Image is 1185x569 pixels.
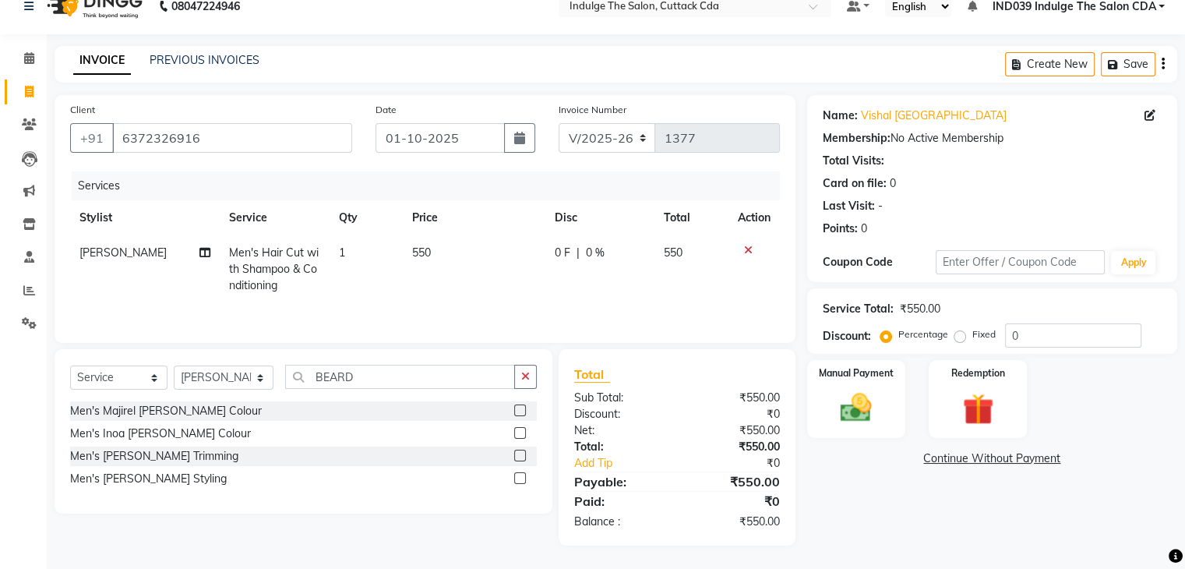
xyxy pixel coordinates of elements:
div: Balance : [563,514,677,530]
input: Search or Scan [285,365,514,389]
div: 0 [890,175,896,192]
th: Price [403,200,545,235]
th: Total [654,200,728,235]
div: Coupon Code [823,254,936,270]
span: 550 [664,246,682,260]
label: Invoice Number [559,103,626,117]
input: Enter Offer / Coupon Code [936,250,1106,274]
div: Men's [PERSON_NAME] Trimming [70,448,238,465]
img: _gift.svg [953,390,1003,429]
div: Service Total: [823,301,894,317]
a: PREVIOUS INVOICES [150,53,259,67]
a: INVOICE [73,47,131,75]
span: 0 % [586,245,605,261]
button: Apply [1111,251,1155,274]
span: 550 [412,246,431,260]
div: No Active Membership [823,130,1162,147]
div: Card on file: [823,175,887,192]
label: Fixed [972,327,996,341]
th: Stylist [70,200,220,235]
div: ₹550.00 [677,390,792,406]
div: Discount: [563,406,677,422]
label: Date [376,103,397,117]
a: Add Tip [563,455,696,472]
label: Redemption [951,366,1005,380]
input: Search by Name/Mobile/Email/Code [112,123,352,153]
div: Name: [823,108,858,124]
span: 0 F [555,245,570,261]
div: Total: [563,439,677,455]
div: Men's Inoa [PERSON_NAME] Colour [70,426,251,442]
span: Total [574,366,610,383]
div: ₹550.00 [900,301,940,317]
span: 1 [339,246,345,260]
a: Vishal [GEOGRAPHIC_DATA] [861,108,1007,124]
th: Qty [330,200,403,235]
div: Last Visit: [823,198,875,214]
span: | [577,245,580,261]
span: [PERSON_NAME] [79,246,167,260]
div: Discount: [823,328,871,345]
span: Men's Hair Cut with Shampoo & Conditioning [229,246,319,292]
div: ₹550.00 [677,472,792,491]
label: Percentage [898,327,948,341]
div: Men's [PERSON_NAME] Styling [70,471,227,487]
label: Client [70,103,95,117]
th: Service [220,200,330,235]
div: - [878,198,883,214]
div: Total Visits: [823,153,884,169]
div: Paid: [563,492,677,511]
div: Men's Majirel [PERSON_NAME] Colour [70,403,262,419]
div: ₹550.00 [677,514,792,530]
div: ₹550.00 [677,422,792,439]
label: Manual Payment [819,366,894,380]
div: ₹0 [677,406,792,422]
div: 0 [861,221,867,237]
div: Points: [823,221,858,237]
button: Save [1101,52,1155,76]
div: Payable: [563,472,677,491]
div: Sub Total: [563,390,677,406]
div: ₹0 [677,492,792,511]
th: Action [728,200,780,235]
button: Create New [1005,52,1095,76]
div: Membership: [823,130,891,147]
div: ₹550.00 [677,439,792,455]
div: Services [72,171,792,200]
th: Disc [545,200,654,235]
img: _cash.svg [831,390,881,426]
button: +91 [70,123,114,153]
div: ₹0 [696,455,791,472]
a: Continue Without Payment [810,451,1174,467]
div: Net: [563,422,677,439]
